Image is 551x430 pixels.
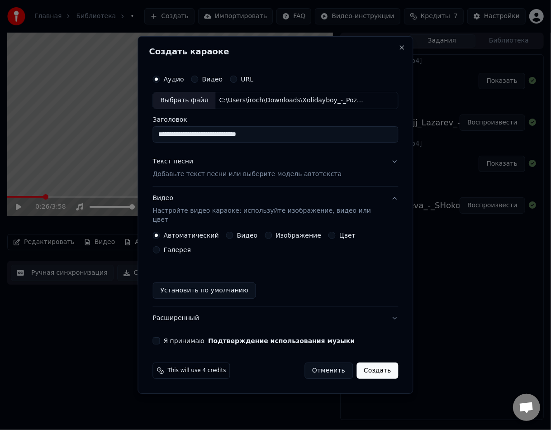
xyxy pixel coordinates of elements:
[153,232,399,306] div: ВидеоНастройте видео караоке: используйте изображение, видео или цвет
[153,306,399,330] button: Расширенный
[202,76,223,82] label: Видео
[153,194,384,225] div: Видео
[339,232,356,239] label: Цвет
[153,282,256,299] button: Установить по умолчанию
[356,363,398,379] button: Создать
[164,247,191,253] label: Галерея
[304,363,353,379] button: Отменить
[164,338,355,344] label: Я принимаю
[216,96,370,105] div: C:\Users\iroch\Downloads\Xolidayboy_-_Pozhary_2024_77515706.mp3
[237,232,258,239] label: Видео
[275,232,321,239] label: Изображение
[153,150,399,186] button: Текст песниДобавьте текст песни или выберите модель автотекста
[164,232,219,239] label: Автоматический
[153,170,342,179] p: Добавьте текст песни или выберите модель автотекста
[153,116,399,123] label: Заголовок
[149,48,402,56] h2: Создать караоке
[153,186,399,232] button: ВидеоНастройте видео караоке: используйте изображение, видео или цвет
[208,338,355,344] button: Я принимаю
[164,76,184,82] label: Аудио
[153,92,216,109] div: Выбрать файл
[153,206,384,225] p: Настройте видео караоке: используйте изображение, видео или цвет
[168,367,226,374] span: This will use 4 credits
[241,76,253,82] label: URL
[153,157,194,166] div: Текст песни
